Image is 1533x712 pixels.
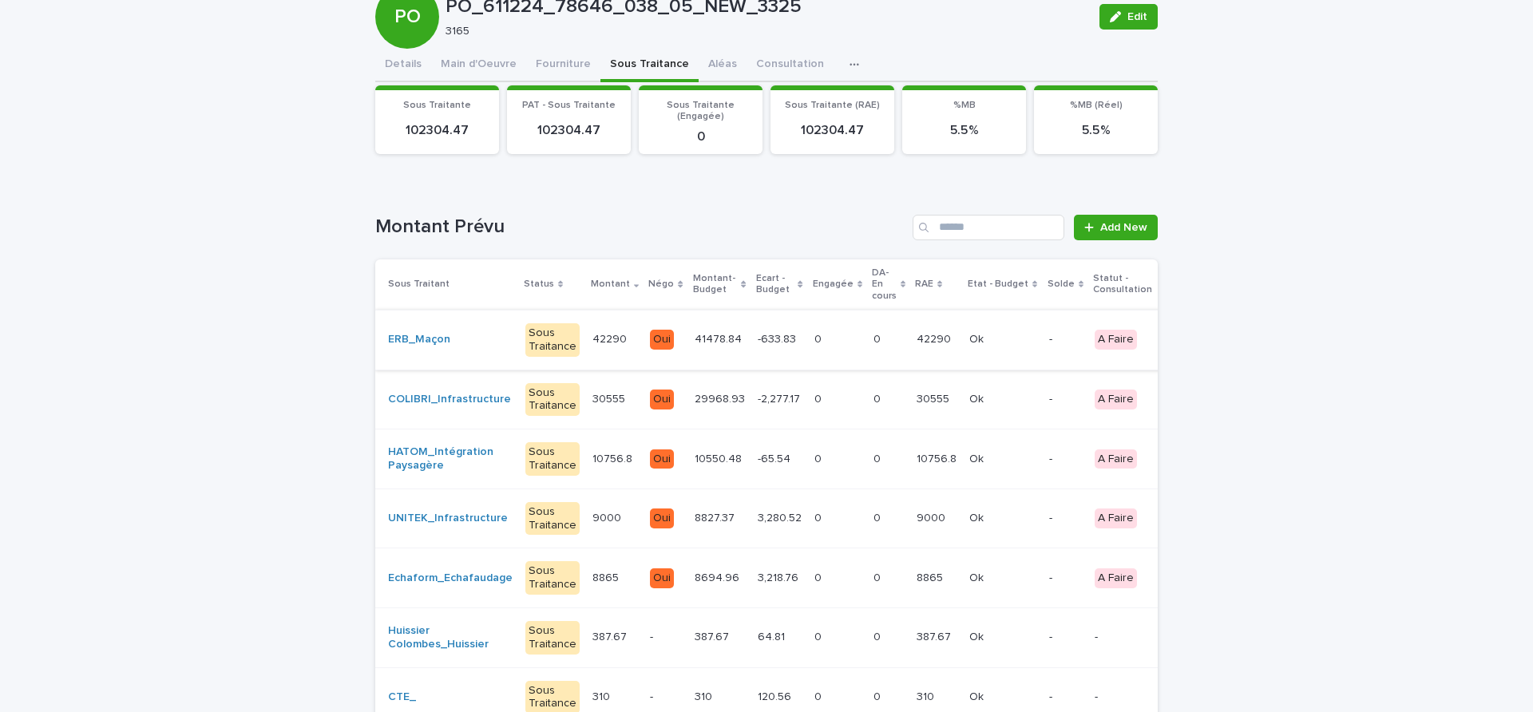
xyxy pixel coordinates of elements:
p: RAE [915,275,933,293]
span: %MB (Réel) [1070,101,1123,110]
p: Engagée [813,275,854,293]
p: 387.67 [695,627,732,644]
span: Sous Traitante (RAE) [785,101,880,110]
p: 42290 [917,330,954,346]
p: 0 [814,687,825,704]
div: A Faire [1095,568,1137,588]
p: - [1049,690,1082,704]
div: Sous Traitance [525,442,580,476]
span: Sous Traitante [403,101,471,110]
div: Oui [650,449,674,469]
p: Ecart - Budget [756,270,794,299]
p: - [1049,333,1082,346]
p: 0 [814,390,825,406]
p: Ok [969,687,987,704]
p: Ok [969,508,987,525]
p: 30555 [917,390,953,406]
p: 30555 [592,390,628,406]
a: COLIBRI_Infrastructure [388,393,511,406]
p: 10756.8 [592,449,636,466]
p: 5.5 % [912,123,1016,138]
button: Aléas [699,49,747,82]
p: - [1049,631,1082,644]
div: A Faire [1095,449,1137,469]
p: - [1095,690,1157,704]
div: A Faire [1095,508,1137,528]
div: Sous Traitance [525,383,580,417]
p: - [650,690,681,704]
p: 102304.47 [517,123,621,138]
a: Huissier Colombes_Huissier [388,624,513,651]
p: Etat - Budget [968,275,1028,293]
button: Sous Traitance [600,49,699,82]
div: Sous Traitance [525,561,580,595]
p: 3165 [446,25,1080,38]
p: 42290 [592,330,630,346]
p: Montant [591,275,630,293]
p: 8694.96 [695,568,743,585]
tr: HATOM_Intégration Paysagère Sous Traitance10756.810756.8 Oui10550.4810550.48 -65.54-65.54 00 00 1... [375,429,1316,489]
p: 310 [695,687,715,704]
p: Status [524,275,554,293]
tr: UNITEK_Infrastructure Sous Traitance90009000 Oui8827.378827.37 3,280.523,280.52 00 00 90009000 Ok... [375,489,1316,548]
p: 0 [873,449,884,466]
p: Ok [969,627,987,644]
p: 3,218.76 [758,568,802,585]
p: -633.83 [758,330,799,346]
p: 0 [814,508,825,525]
span: %MB [953,101,976,110]
tr: COLIBRI_Infrastructure Sous Traitance3055530555 Oui29968.9329968.93 -2,277.17-2,277.17 00 00 3055... [375,370,1316,429]
a: ERB_Maçon [388,333,450,346]
div: Oui [650,390,674,409]
p: 8827.37 [695,508,738,525]
p: 9000 [917,508,949,525]
div: Oui [650,508,674,528]
tr: ERB_Maçon Sous Traitance4229042290 Oui41478.8441478.84 -633.83-633.83 00 00 4229042290 OkOk -A Fa... [375,310,1316,370]
p: - [650,631,681,644]
span: Edit [1127,11,1147,22]
p: - [1049,393,1082,406]
div: Sous Traitance [525,621,580,655]
button: Main d'Oeuvre [431,49,526,82]
p: 0 [873,390,884,406]
p: 0 [873,330,884,346]
p: 29968.93 [695,390,748,406]
div: A Faire [1095,330,1137,350]
p: 102304.47 [385,123,489,138]
h1: Montant Prévu [375,216,906,239]
p: Ok [969,568,987,585]
p: -65.54 [758,449,794,466]
input: Search [913,215,1064,240]
span: Sous Traitante (Engagée) [667,101,735,121]
p: Montant-Budget [693,270,738,299]
p: 310 [917,687,937,704]
p: - [1049,453,1082,466]
p: 102304.47 [780,123,885,138]
p: 41478.84 [695,330,745,346]
p: - [1049,512,1082,525]
span: Add New [1100,222,1147,233]
p: 10756.8 [917,449,960,466]
p: 0 [873,568,884,585]
p: 120.56 [758,687,794,704]
div: Sous Traitance [525,323,580,357]
p: 0 [814,627,825,644]
a: HATOM_Intégration Paysagère [388,445,513,473]
p: 0 [814,568,825,585]
button: Consultation [747,49,834,82]
a: Echaform_Echafaudage [388,572,513,585]
p: 8865 [592,568,622,585]
button: Edit [1099,4,1158,30]
p: 387.67 [592,627,630,644]
a: UNITEK_Infrastructure [388,512,508,525]
div: Oui [650,568,674,588]
p: Sous Traitant [388,275,450,293]
tr: Echaform_Echafaudage Sous Traitance88658865 Oui8694.968694.96 3,218.763,218.76 00 00 88658865 OkO... [375,548,1316,608]
p: 10550.48 [695,449,745,466]
p: 5.5 % [1044,123,1148,138]
p: 387.67 [917,627,954,644]
p: 9000 [592,508,624,525]
p: 0 [814,330,825,346]
p: Ok [969,330,987,346]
